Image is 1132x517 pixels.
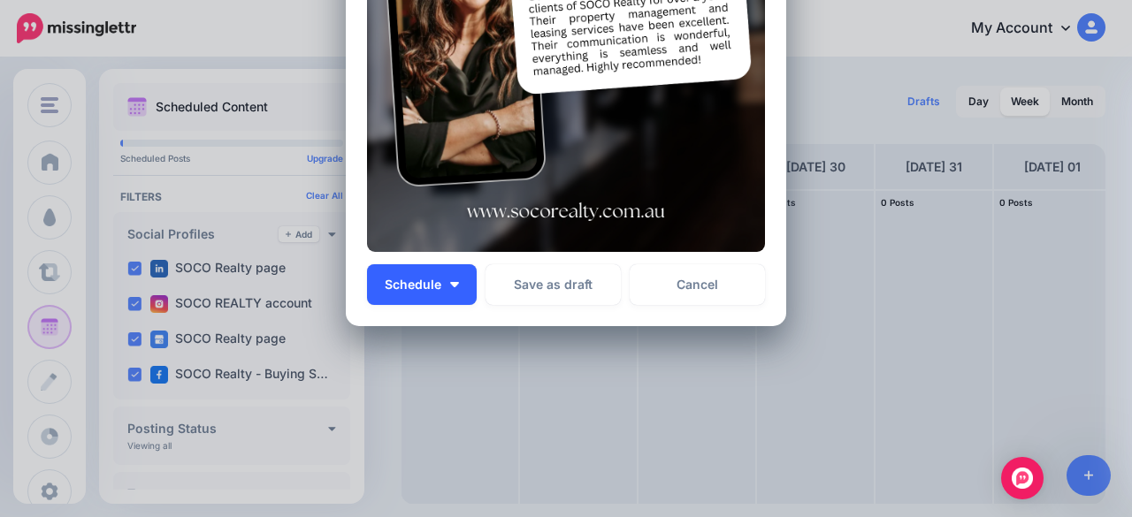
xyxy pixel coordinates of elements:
span: Schedule [385,278,441,291]
button: Save as draft [486,264,621,305]
button: Schedule [367,264,477,305]
div: Open Intercom Messenger [1001,457,1044,499]
a: Cancel [630,264,765,305]
img: arrow-down-white.png [450,282,459,287]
